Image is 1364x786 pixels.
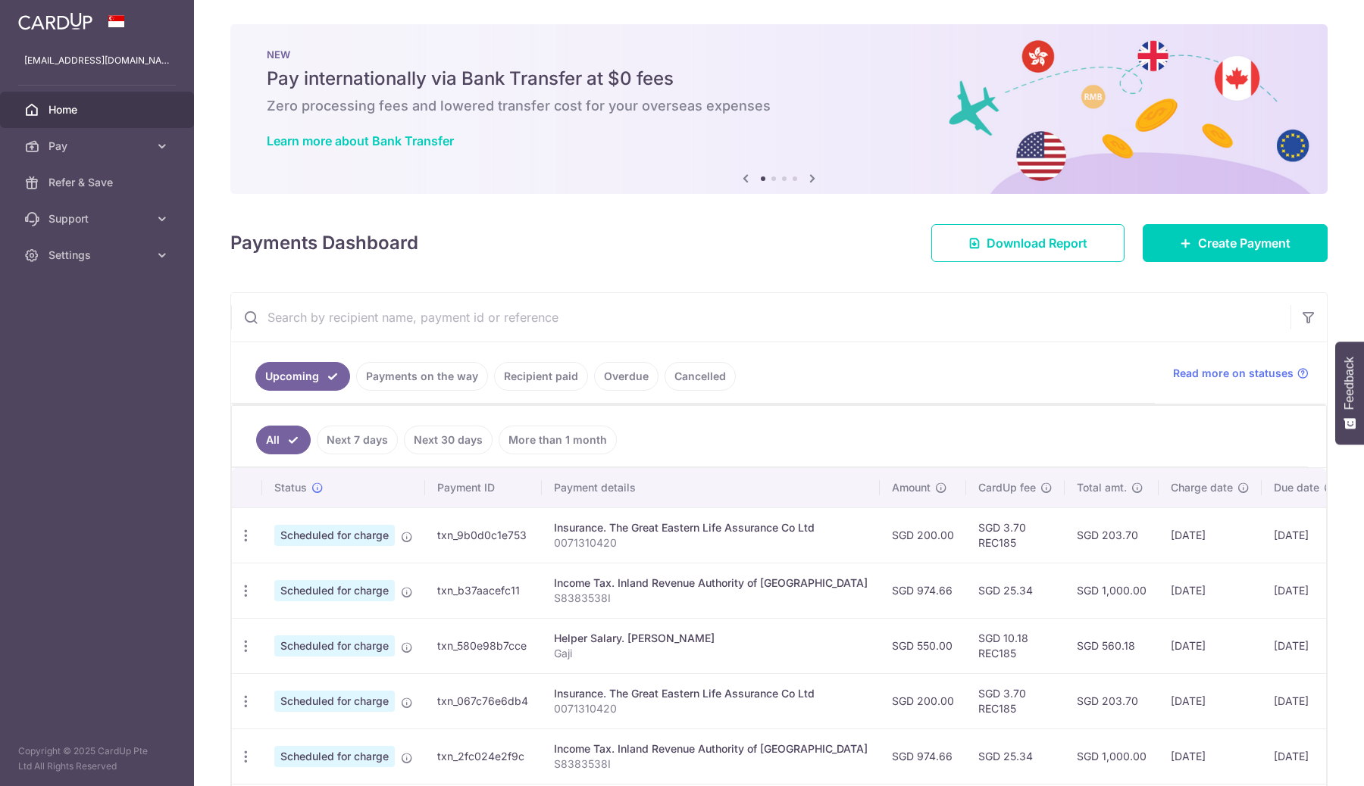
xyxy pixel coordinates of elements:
td: SGD 3.70 REC185 [966,673,1065,728]
span: Support [48,211,149,226]
span: Due date [1274,480,1319,495]
a: All [256,426,311,454]
td: [DATE] [1262,618,1348,673]
a: Recipient paid [494,362,588,391]
a: Next 30 days [404,426,493,454]
div: Insurance. The Great Eastern Life Assurance Co Ltd [554,686,868,701]
a: Create Payment [1143,224,1328,262]
td: txn_2fc024e2f9c [425,728,542,784]
div: Helper Salary. [PERSON_NAME] [554,631,868,646]
span: Scheduled for charge [274,691,395,712]
td: [DATE] [1262,507,1348,563]
span: Settings [48,248,149,263]
a: Cancelled [665,362,736,391]
a: Upcoming [255,362,350,391]
span: Scheduled for charge [274,580,395,601]
span: Read more on statuses [1173,366,1294,381]
a: Read more on statuses [1173,366,1309,381]
td: SGD 974.66 [880,728,966,784]
td: [DATE] [1262,673,1348,728]
span: Refer & Save [48,175,149,190]
h5: Pay internationally via Bank Transfer at $0 fees [267,67,1291,91]
td: SGD 550.00 [880,618,966,673]
td: SGD 25.34 [966,728,1065,784]
td: SGD 203.70 [1065,507,1159,563]
span: Amount [892,480,931,495]
p: 0071310420 [554,701,868,716]
a: Overdue [594,362,659,391]
span: Scheduled for charge [274,635,395,657]
td: SGD 560.18 [1065,618,1159,673]
td: SGD 3.70 REC185 [966,507,1065,563]
span: Charge date [1171,480,1233,495]
h6: Zero processing fees and lowered transfer cost for your overseas expenses [267,97,1291,115]
td: txn_067c76e6db4 [425,673,542,728]
td: [DATE] [1159,728,1262,784]
span: Status [274,480,307,495]
td: SGD 25.34 [966,563,1065,618]
td: [DATE] [1262,563,1348,618]
td: txn_580e98b7cce [425,618,542,673]
td: SGD 1,000.00 [1065,728,1159,784]
span: Home [48,102,149,117]
p: 0071310420 [554,535,868,551]
p: [EMAIL_ADDRESS][DOMAIN_NAME] [24,53,170,68]
td: SGD 200.00 [880,673,966,728]
span: Scheduled for charge [274,746,395,767]
span: Feedback [1343,357,1356,410]
img: Bank transfer banner [230,24,1328,194]
button: Feedback - Show survey [1335,342,1364,444]
div: Insurance. The Great Eastern Life Assurance Co Ltd [554,520,868,535]
p: NEW [267,48,1291,61]
td: SGD 974.66 [880,563,966,618]
p: S8383538I [554,591,868,606]
span: Help [35,11,66,24]
a: More than 1 month [499,426,617,454]
td: txn_b37aacefc11 [425,563,542,618]
span: CardUp fee [978,480,1036,495]
span: Scheduled for charge [274,525,395,546]
td: SGD 1,000.00 [1065,563,1159,618]
p: S8383538I [554,756,868,772]
td: SGD 10.18 REC185 [966,618,1065,673]
td: txn_9b0d0c1e753 [425,507,542,563]
td: [DATE] [1159,673,1262,728]
span: Create Payment [1198,234,1290,252]
a: Next 7 days [317,426,398,454]
input: Search by recipient name, payment id or reference [231,293,1290,342]
td: [DATE] [1262,728,1348,784]
a: Download Report [931,224,1125,262]
td: SGD 203.70 [1065,673,1159,728]
div: Income Tax. Inland Revenue Authority of [GEOGRAPHIC_DATA] [554,741,868,756]
a: Learn more about Bank Transfer [267,133,454,148]
h4: Payments Dashboard [230,229,418,257]
th: Payment details [542,468,880,507]
td: [DATE] [1159,618,1262,673]
td: [DATE] [1159,563,1262,618]
th: Payment ID [425,468,542,507]
p: Gaji [554,646,868,661]
td: SGD 200.00 [880,507,966,563]
span: Download Report [987,234,1087,252]
img: CardUp [18,12,92,30]
a: Payments on the way [356,362,488,391]
span: Pay [48,139,149,154]
td: [DATE] [1159,507,1262,563]
div: Income Tax. Inland Revenue Authority of [GEOGRAPHIC_DATA] [554,575,868,591]
span: Total amt. [1077,480,1127,495]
